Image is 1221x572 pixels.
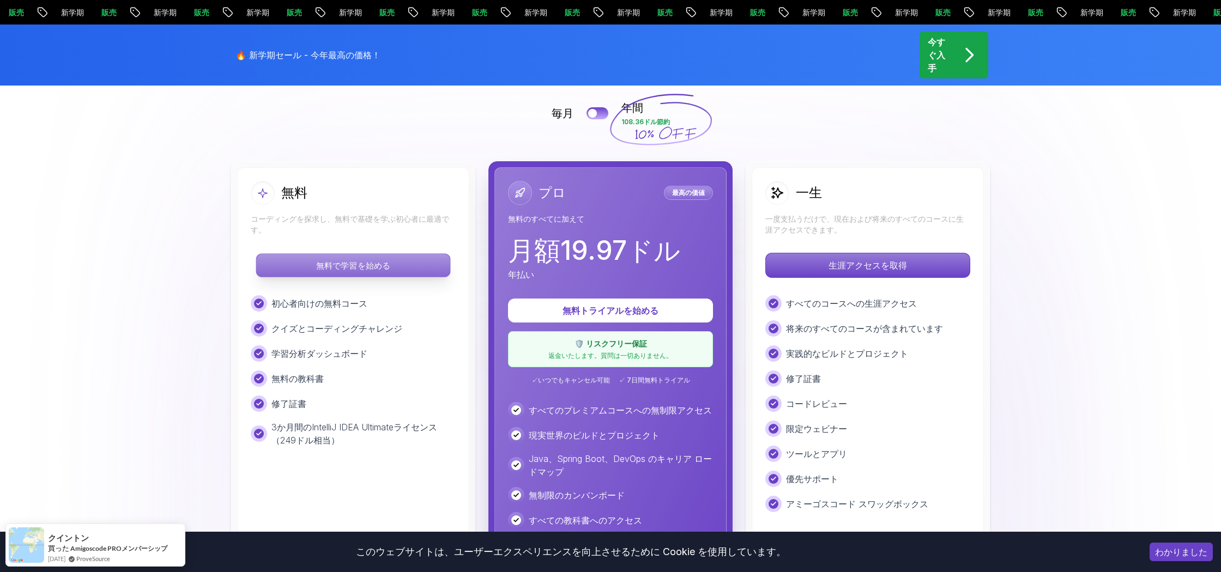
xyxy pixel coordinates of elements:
font: 販売 [559,8,574,17]
font: Java、Spring Boot、DevOps のキャリア ロードマップ [529,453,712,477]
font: 販売 [466,8,481,17]
font: クイントン [48,533,89,543]
font: 新学期 [889,8,912,17]
button: 生涯アクセスを取得 [765,253,970,278]
a: ProveSource [76,554,110,563]
font: コードレビュー [786,398,847,409]
font: 無料のすべてに加えて [508,214,584,223]
font: 販売 [651,8,667,17]
font: 生涯アクセスを取得 [829,260,907,271]
font: 販売 [744,8,759,17]
font: 毎月 [552,107,573,120]
button: 無料で学習を始める [256,253,450,277]
font: 将来のすべてのコースが含まれています [786,323,943,334]
a: Amigoscode PROメンバーシップ [70,544,167,553]
font: すべてのプレミアムコースへの無制限アクセス [529,405,712,416]
font: 今すぐ入手 [928,36,945,74]
font: 一生 [796,185,822,200]
a: 生涯アクセスを取得 [765,260,970,271]
font: 新学期 [1167,8,1190,17]
font: 修了証書 [786,373,821,384]
font: 返金いたします。質問は一切ありません。 [548,351,673,360]
font: 現実世界のビルドとプロジェクト [529,430,660,441]
font: 3か月間のIntelliJ IDEA Ultimateライセンス（249ドル相当） [271,422,437,446]
button: 無料トライアルを始める [508,299,713,322]
font: すべての教科書へのアクセス [529,515,642,526]
font: コーディングを探求し、無料で基礎を学ぶ初心者に最適です。 [251,214,449,234]
font: 販売 [373,8,389,17]
a: 無料で学習を始める [251,260,456,271]
font: 無料の教科書 [271,373,324,384]
font: 新学期 [333,8,356,17]
font: 販売 [1022,8,1037,17]
font: 新学期 [611,8,634,17]
font: 新学期 [518,8,541,17]
font: 新学期 [982,8,1005,17]
font: 販売 [95,8,111,17]
font: [DATE] [48,555,65,562]
font: 限定ウェビナー [786,423,847,434]
font: 新学期 [426,8,449,17]
font: ✓いつでもキャンセル可能 [531,376,610,384]
font: 販売 [1115,8,1130,17]
img: provesource ソーシャルプルーフ通知画像 [9,527,44,563]
font: 払い [517,269,534,280]
font: 最高の価値 [672,188,705,197]
font: プロ [539,185,566,200]
font: 新学期 [1074,8,1097,17]
font: 一度支払うだけで、現在および将来のすべてのコースに生涯アクセスできます。 [765,214,964,234]
font: 販売 [188,8,203,17]
font: 無制限のカンバンボード [529,490,625,501]
font: 新学期 [55,8,78,17]
font: このウェブサイトは、ユーザーエクスペリエンスを向上させるために Cookie を使用しています。 [356,546,786,557]
font: わかりました [1155,546,1207,557]
font: ツールとアプリ [786,448,847,459]
font: 無料で学習を始める [316,260,391,270]
font: 無料 [281,185,307,200]
font: 新学期 [148,8,171,17]
font: すべてのコースへの生涯アクセス [786,298,917,309]
font: ドル [627,234,680,266]
font: 新学期 [796,8,819,17]
font: 実践的なビルドとプロジェクト [786,348,908,359]
font: 🔥 新学期セール - 今年最高の価格！ [235,50,380,60]
font: 学習分析ダッシュボード [271,348,367,359]
font: 販売 [929,8,945,17]
font: 買った [48,544,69,552]
font: アミーゴスコード スワッグボックス [786,498,928,509]
font: 販売 [3,8,18,17]
font: 販売 [281,8,296,17]
font: 新学期 [240,8,263,17]
font: 月額 [508,234,560,266]
font: 無料トライアルを始める [563,305,658,316]
font: ✓ 7日間無料トライアル [619,376,690,384]
font: 新学期 [704,8,727,17]
font: 年 [508,269,517,280]
font: 優先サポート [786,473,838,484]
a: 無料トライアルを始める [508,305,713,316]
font: クイズとコーディングチャレンジ [271,323,402,334]
font: 修了証書 [271,398,306,409]
button: クッキーを受け入れる [1150,543,1213,561]
font: 初心者向けの無料コース [271,298,367,309]
font: 19.97 [560,234,627,266]
font: 販売 [837,8,852,17]
font: 🛡️ リスクフリー保証 [575,339,647,348]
